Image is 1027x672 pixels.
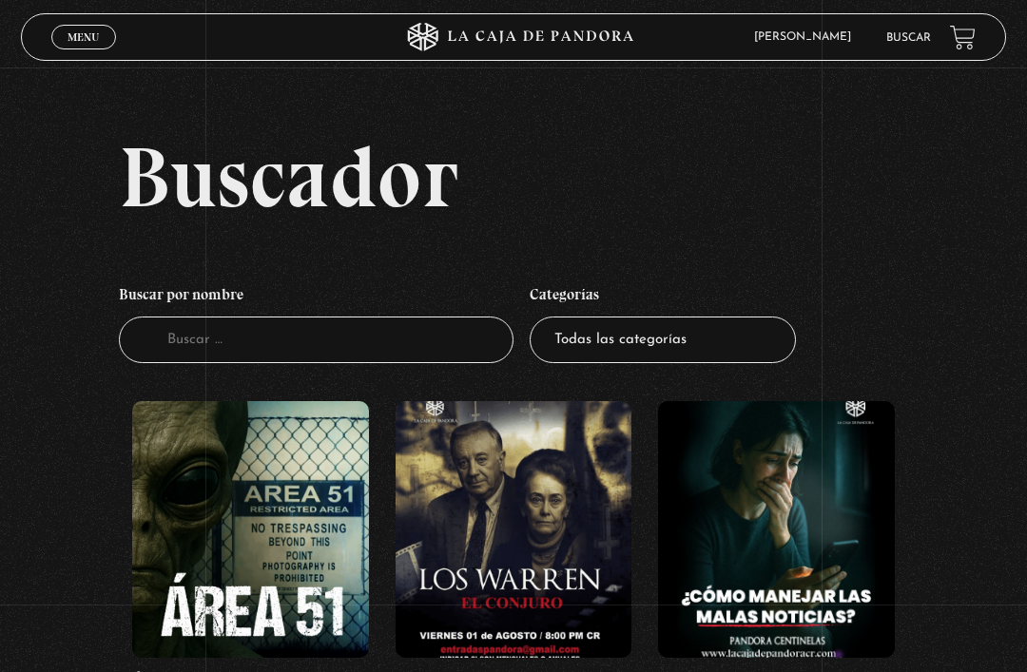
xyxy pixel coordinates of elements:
h4: Categorías [530,277,796,317]
h2: Buscador [119,134,1006,220]
span: Menu [68,31,99,43]
a: Buscar [886,32,931,44]
a: View your shopping cart [950,25,976,50]
h4: Buscar por nombre [119,277,513,317]
span: Cerrar [62,48,107,61]
span: [PERSON_NAME] [745,31,870,43]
